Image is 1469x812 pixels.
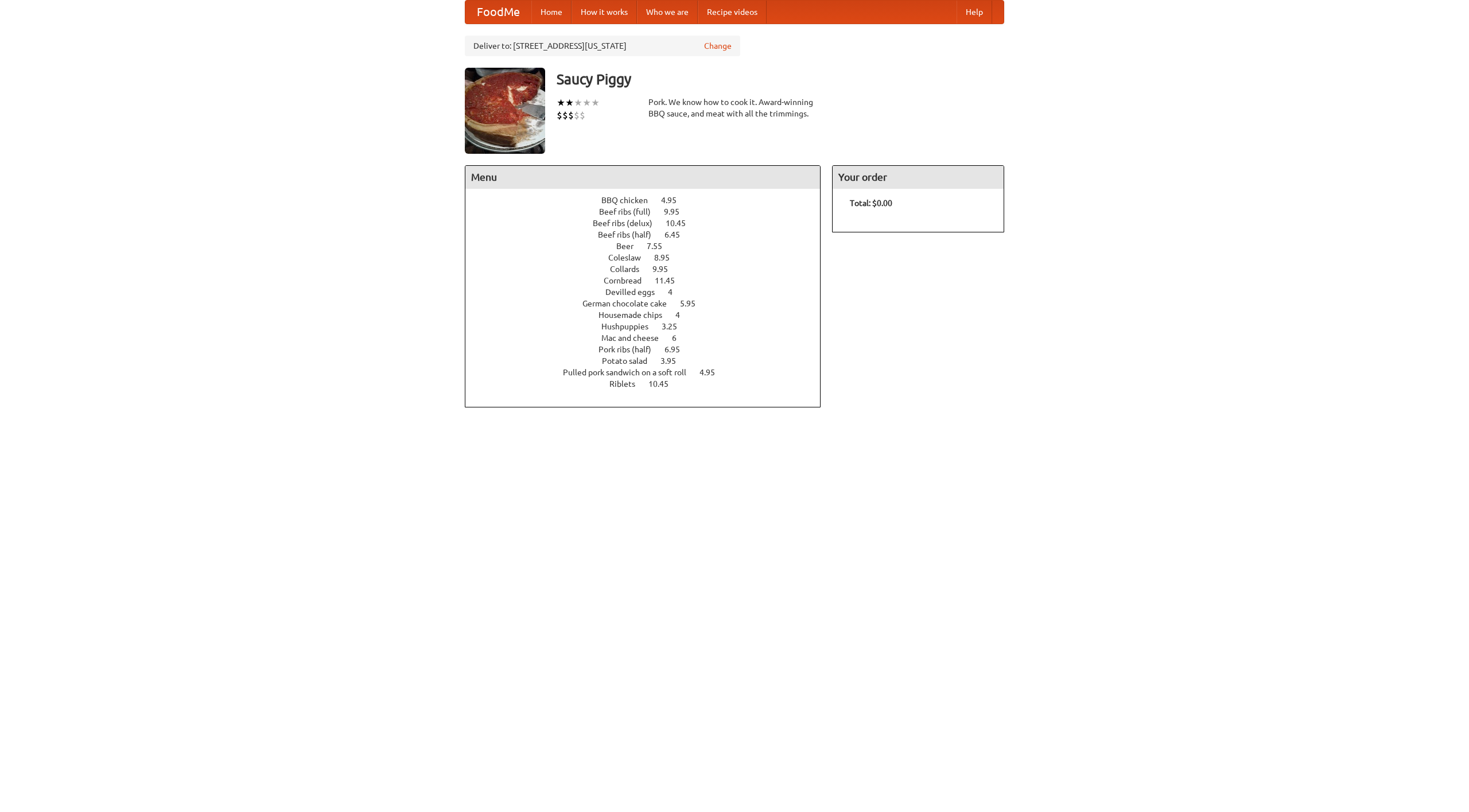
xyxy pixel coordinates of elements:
img: angular.jpg [465,68,545,154]
a: How it works [572,1,637,24]
li: ★ [591,96,600,109]
h4: Menu [465,166,820,189]
a: Pork ribs (half) 6.95 [599,345,701,354]
a: Housemade chips 4 [599,310,701,320]
li: ★ [574,96,582,109]
span: 7.55 [647,242,674,251]
span: 10.45 [666,219,697,228]
span: 4 [675,310,691,320]
a: German chocolate cake 5.95 [582,299,717,308]
h3: Saucy Piggy [557,68,1004,91]
div: Pork. We know how to cook it. Award-winning BBQ sauce, and meat with all the trimmings. [648,96,821,119]
a: Home [531,1,572,24]
div: Deliver to: [STREET_ADDRESS][US_STATE] [465,36,740,56]
span: 6 [672,333,688,343]
span: 4.95 [699,368,726,377]
span: Devilled eggs [605,287,666,297]
a: FoodMe [465,1,531,24]
a: Beef ribs (half) 6.45 [598,230,701,239]
a: Devilled eggs 4 [605,287,694,297]
li: ★ [582,96,591,109]
span: Potato salad [602,356,659,366]
a: Who we are [637,1,698,24]
li: $ [562,109,568,122]
h4: Your order [833,166,1004,189]
span: Housemade chips [599,310,674,320]
a: Beef ribs (delux) 10.45 [593,219,707,228]
span: 11.45 [655,276,686,285]
span: 9.95 [652,265,679,274]
a: Coleslaw 8.95 [608,253,691,262]
span: 3.95 [660,356,687,366]
span: 6.95 [664,345,691,354]
a: Collards 9.95 [610,265,689,274]
a: Cornbread 11.45 [604,276,696,285]
span: Beer [616,242,645,251]
span: Coleslaw [608,253,652,262]
span: Beef ribs (delux) [593,219,664,228]
a: Pulled pork sandwich on a soft roll 4.95 [563,368,736,377]
a: Beef ribs (full) 9.95 [599,207,701,216]
span: 4 [668,287,684,297]
span: German chocolate cake [582,299,678,308]
span: 10.45 [648,379,680,388]
span: Pulled pork sandwich on a soft roll [563,368,698,377]
span: Beef ribs (full) [599,207,662,216]
a: Help [957,1,992,24]
li: ★ [557,96,565,109]
a: Hushpuppies 3.25 [601,322,698,331]
a: Recipe videos [698,1,767,24]
span: Collards [610,265,651,274]
a: Beer 7.55 [616,242,683,251]
li: $ [557,109,562,122]
li: $ [568,109,574,122]
span: BBQ chicken [601,196,659,205]
li: $ [574,109,580,122]
span: Riblets [609,379,647,388]
span: 5.95 [680,299,707,308]
a: Potato salad 3.95 [602,356,697,366]
span: Beef ribs (half) [598,230,663,239]
a: Riblets 10.45 [609,379,690,388]
span: 4.95 [661,196,688,205]
span: 9.95 [664,207,691,216]
span: 6.45 [664,230,691,239]
span: Pork ribs (half) [599,345,663,354]
b: Total: $0.00 [850,199,892,208]
a: BBQ chicken 4.95 [601,196,698,205]
li: ★ [565,96,574,109]
span: 3.25 [662,322,689,331]
a: Mac and cheese 6 [601,333,698,343]
li: $ [580,109,585,122]
span: Mac and cheese [601,333,670,343]
a: Change [704,40,732,52]
span: 8.95 [654,253,681,262]
span: Hushpuppies [601,322,660,331]
span: Cornbread [604,276,653,285]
